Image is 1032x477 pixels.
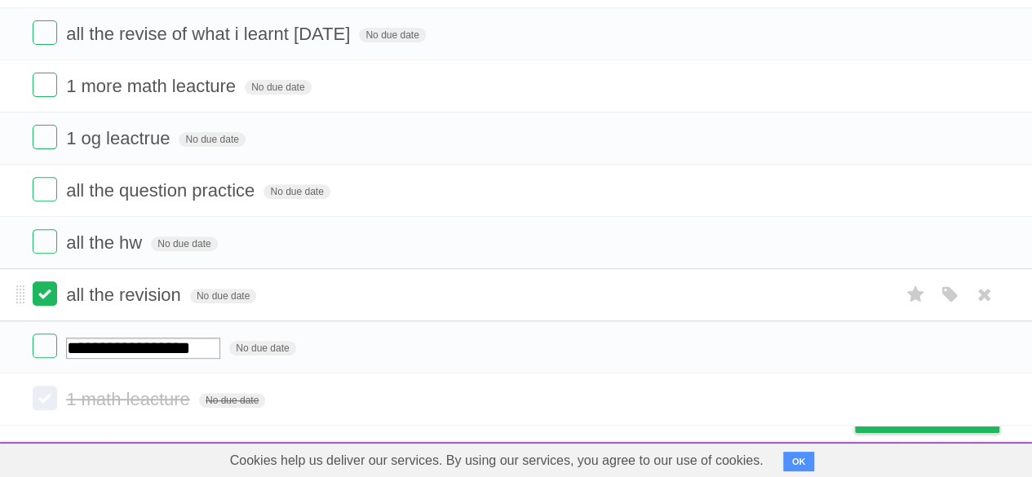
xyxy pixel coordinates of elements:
button: OK [783,452,815,471]
label: Done [33,73,57,97]
label: Done [33,386,57,410]
span: all the hw [66,232,146,253]
label: Done [33,333,57,358]
span: No due date [199,393,265,408]
label: Done [33,229,57,254]
span: No due date [190,289,256,303]
label: Done [33,281,57,306]
span: No due date [245,80,311,95]
span: No due date [359,28,425,42]
span: Buy me a coffee [889,404,991,432]
span: 1 og leactrue [66,128,174,148]
span: all the revision [66,285,185,305]
label: Done [33,125,57,149]
label: Done [33,20,57,45]
span: No due date [229,341,295,356]
span: No due date [264,184,330,199]
span: all the revise of what i learnt [DATE] [66,24,354,44]
label: Done [33,177,57,201]
span: 1 more math leacture [66,76,240,96]
span: Cookies help us deliver our services. By using our services, you agree to our use of cookies. [214,444,780,477]
label: Star task [900,281,931,308]
span: No due date [151,236,217,251]
span: No due date [179,132,245,147]
span: all the question practice [66,180,259,201]
span: 1 math leacture [66,389,194,409]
